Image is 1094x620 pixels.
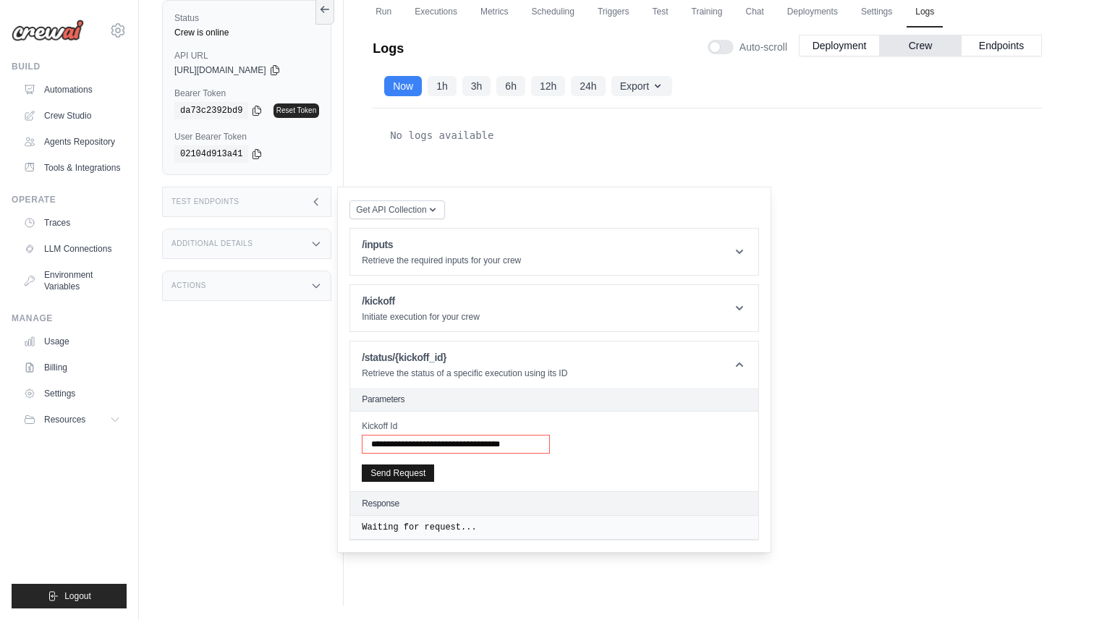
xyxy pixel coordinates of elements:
[171,239,253,248] h3: Additional Details
[174,131,319,143] label: User Bearer Token
[462,76,491,96] button: 3h
[12,20,84,41] img: Logo
[64,590,91,602] span: Logout
[12,61,127,72] div: Build
[273,103,319,118] a: Reset Token
[174,27,319,38] div: Crew is online
[373,38,404,59] p: Logs
[496,76,525,96] button: 6h
[362,255,521,266] p: Retrieve the required inputs for your crew
[880,35,961,56] button: Crew
[17,263,127,298] a: Environment Variables
[174,102,248,119] code: da73c2392bd9
[174,88,319,99] label: Bearer Token
[961,35,1042,56] button: Endpoints
[17,211,127,234] a: Traces
[12,584,127,608] button: Logout
[17,237,127,260] a: LLM Connections
[362,350,567,365] h1: /status/{kickoff_id}
[362,237,521,252] h1: /inputs
[428,76,457,96] button: 1h
[349,200,444,219] button: Get API Collection
[611,76,672,96] button: Export
[17,408,127,431] button: Resources
[384,76,422,96] button: Now
[362,394,747,405] h2: Parameters
[362,498,399,509] h2: Response
[171,281,206,290] h3: Actions
[362,522,747,533] pre: Waiting for request...
[17,356,127,379] a: Billing
[362,311,480,323] p: Initiate execution for your crew
[362,294,480,308] h1: /kickoff
[17,104,127,127] a: Crew Studio
[17,156,127,179] a: Tools & Integrations
[17,78,127,101] a: Automations
[17,330,127,353] a: Usage
[174,50,319,61] label: API URL
[17,382,127,405] a: Settings
[44,414,85,425] span: Resources
[356,204,426,216] span: Get API Collection
[174,12,319,24] label: Status
[531,76,565,96] button: 12h
[12,313,127,324] div: Manage
[174,64,266,76] span: [URL][DOMAIN_NAME]
[799,35,880,56] button: Deployment
[362,464,434,482] button: Send Request
[174,145,248,163] code: 02104d913a41
[362,420,550,432] label: Kickoff Id
[362,368,567,379] p: Retrieve the status of a specific execution using its ID
[571,76,605,96] button: 24h
[171,198,239,206] h3: Test Endpoints
[739,40,787,54] span: Auto-scroll
[384,121,1030,150] div: No logs available
[12,194,127,205] div: Operate
[17,130,127,153] a: Agents Repository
